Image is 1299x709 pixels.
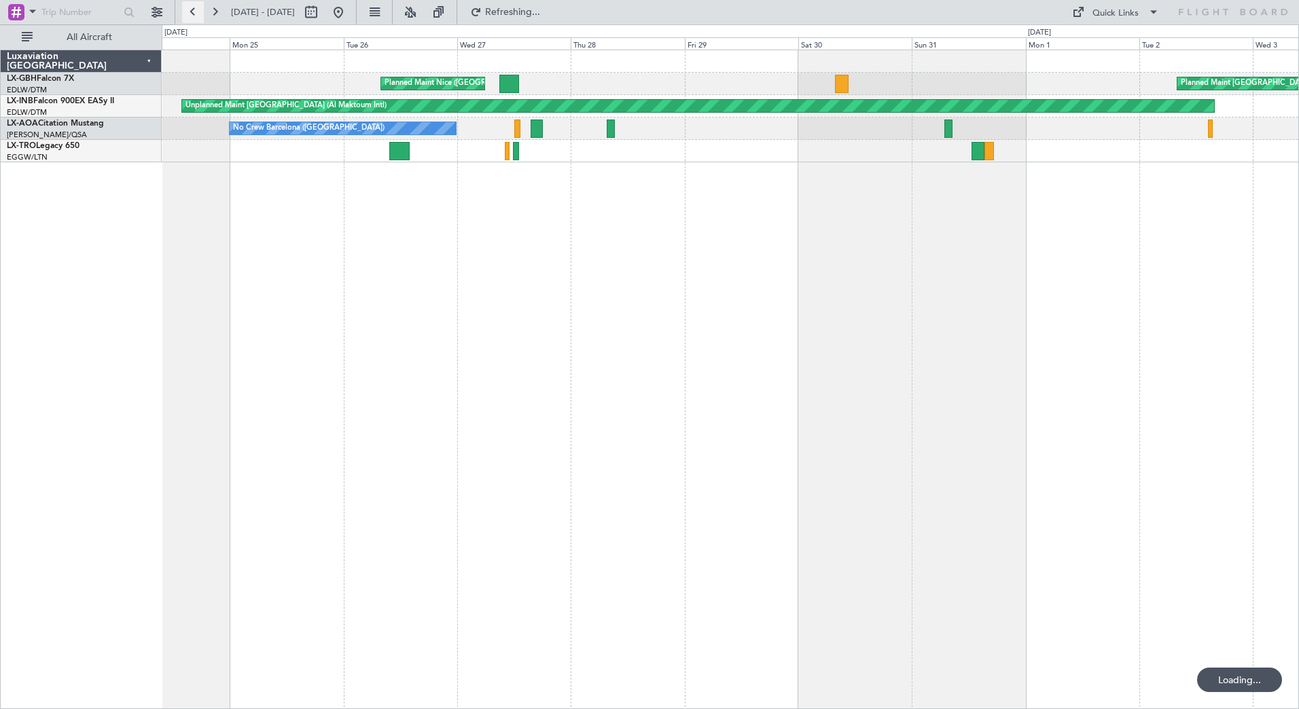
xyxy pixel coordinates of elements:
[164,27,188,39] div: [DATE]
[7,75,74,83] a: LX-GBHFalcon 7X
[116,37,230,50] div: Sun 24
[798,37,912,50] div: Sat 30
[15,26,147,48] button: All Aircraft
[7,130,87,140] a: [PERSON_NAME]/QSA
[484,7,541,17] span: Refreshing...
[7,107,47,117] a: EDLW/DTM
[1139,37,1253,50] div: Tue 2
[231,6,295,18] span: [DATE] - [DATE]
[685,37,798,50] div: Fri 29
[230,37,343,50] div: Mon 25
[385,73,536,94] div: Planned Maint Nice ([GEOGRAPHIC_DATA])
[464,1,546,23] button: Refreshing...
[457,37,571,50] div: Wed 27
[7,97,114,105] a: LX-INBFalcon 900EX EASy II
[344,37,457,50] div: Tue 26
[912,37,1025,50] div: Sun 31
[1065,1,1166,23] button: Quick Links
[7,142,79,150] a: LX-TROLegacy 650
[7,75,37,83] span: LX-GBH
[7,97,33,105] span: LX-INB
[571,37,684,50] div: Thu 28
[7,120,104,128] a: LX-AOACitation Mustang
[7,142,36,150] span: LX-TRO
[1092,7,1139,20] div: Quick Links
[7,85,47,95] a: EDLW/DTM
[1197,668,1282,692] div: Loading...
[7,120,38,128] span: LX-AOA
[1028,27,1051,39] div: [DATE]
[7,152,48,162] a: EGGW/LTN
[185,96,387,116] div: Unplanned Maint [GEOGRAPHIC_DATA] (Al Maktoum Intl)
[1026,37,1139,50] div: Mon 1
[35,33,143,42] span: All Aircraft
[233,118,385,139] div: No Crew Barcelona ([GEOGRAPHIC_DATA])
[41,2,120,22] input: Trip Number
